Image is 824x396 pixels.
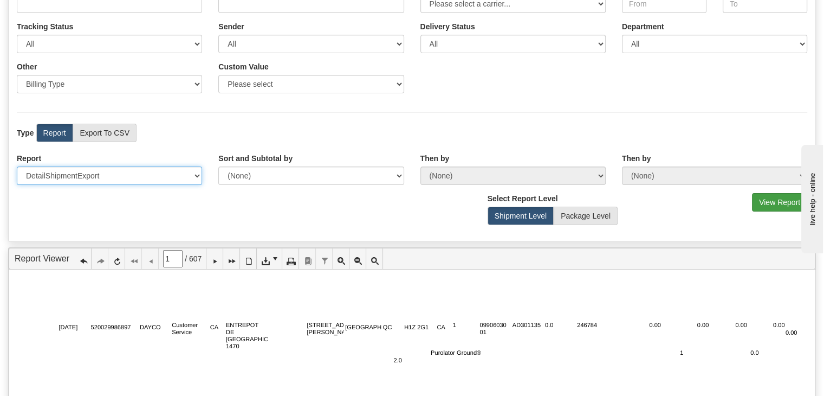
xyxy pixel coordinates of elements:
[366,248,383,269] a: Toggle FullPage/PageWidth
[17,153,41,164] label: Report
[307,329,369,335] div: [PERSON_NAME] EST
[257,248,282,269] a: Export
[15,254,69,263] a: Report Viewer
[345,324,407,330] div: [GEOGRAPHIC_DATA]
[226,343,239,349] div: 1470
[735,322,747,329] div: 0.00
[420,21,475,32] label: Please ensure data set in report has been RECENTLY tracked from your Shipment History
[210,324,218,330] div: CA
[773,322,785,329] div: 0.00
[218,153,293,164] label: Sort and Subtotal by
[479,329,486,335] div: 01
[223,248,240,269] a: Last Page
[437,324,445,330] div: CA
[226,329,234,335] div: DE
[512,322,541,329] div: AD301135
[8,9,100,17] div: live help - online
[750,350,758,356] div: 0.0
[140,324,161,330] div: DAYCO
[172,329,192,335] div: Service
[488,193,558,204] label: Select Report Level
[479,322,506,329] div: 09906030
[752,193,807,212] button: View Report
[206,248,223,269] a: Next Page
[17,21,73,32] label: Tracking Status
[545,322,553,329] div: 0.0
[404,324,429,330] div: H1Z 2G1
[349,248,366,269] a: Zoom Out
[333,248,349,269] a: Zoom In
[393,357,401,363] div: 2.0
[91,324,131,330] div: 520029986897
[577,322,597,329] div: 246784
[649,322,661,329] div: 0.00
[17,127,34,138] label: Type
[622,153,651,164] label: Then by
[420,153,450,164] label: Then by
[108,248,125,269] a: Refresh
[172,322,198,329] div: Customer
[786,329,797,336] div: 0.00
[453,322,456,329] div: 1
[799,143,823,253] iframe: chat widget
[17,61,37,72] label: Other
[218,21,244,32] label: Sender
[554,207,618,225] label: Package Level
[189,253,202,264] span: 607
[73,124,137,142] label: Export To CSV
[307,322,366,329] div: [STREET_ADDRESS]
[431,350,481,356] div: Purolator Ground®
[383,324,392,330] div: QC
[226,336,288,343] div: [GEOGRAPHIC_DATA]
[488,207,554,225] label: Shipment Level
[697,322,709,329] div: 0.00
[240,248,257,269] a: Toggle Print Preview
[680,350,683,356] div: 1
[185,253,187,264] span: /
[622,21,664,32] label: Department
[226,322,258,329] div: ENTREPOT
[218,61,269,72] label: Custom Value
[75,248,92,269] a: Navigate Backward
[282,248,299,269] a: Print
[59,324,77,330] div: [DATE]
[36,124,73,142] label: Report
[420,35,606,53] select: Please ensure data set in report has been RECENTLY tracked from your Shipment History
